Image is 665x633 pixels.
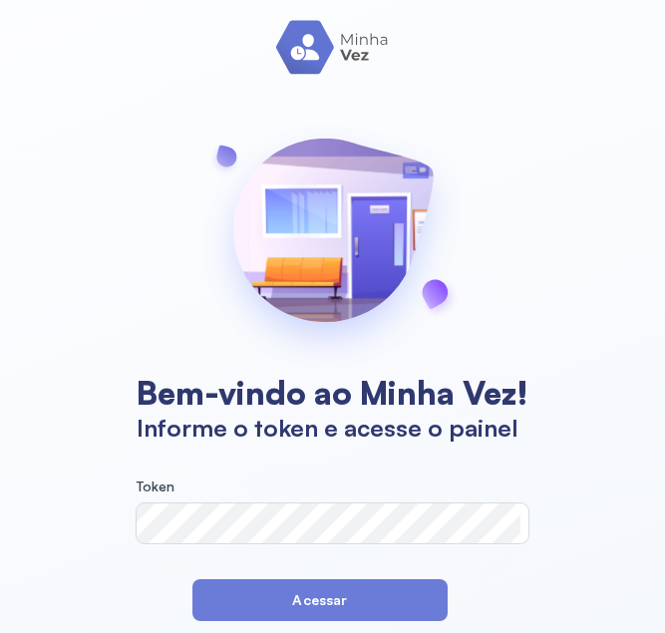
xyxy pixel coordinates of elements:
h1: Informe o token e acesse o painel [137,413,528,443]
h1: Bem-vindo ao Minha Vez! [137,373,528,413]
button: Acessar [192,579,448,621]
span: Token [137,477,175,494]
img: banner-login.svg [200,106,466,373]
img: logo.svg [275,20,390,75]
